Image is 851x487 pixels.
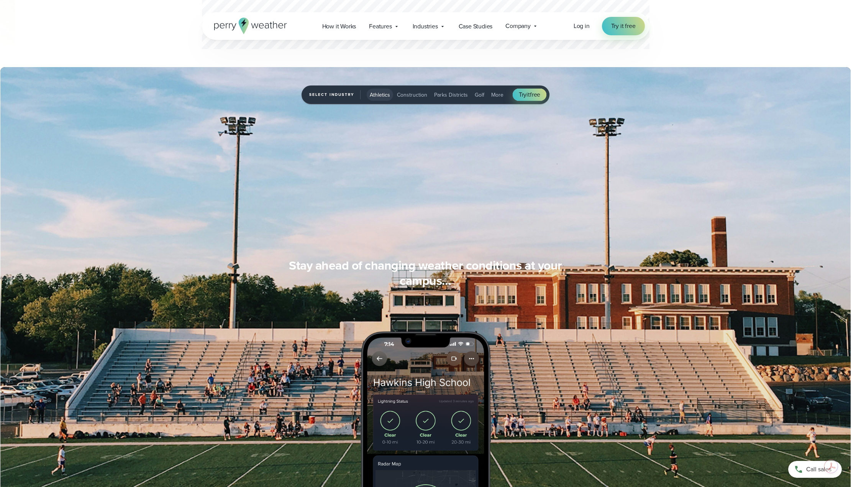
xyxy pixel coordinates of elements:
[370,91,390,99] span: Athletics
[574,21,590,31] a: Log in
[452,18,499,34] a: Case Studies
[574,21,590,30] span: Log in
[513,89,546,101] a: Tryitfree
[806,465,831,474] span: Call sales
[519,90,540,99] span: Try free
[491,91,503,99] span: More
[475,91,484,99] span: Golf
[526,90,530,99] span: it
[505,21,531,31] span: Company
[434,91,468,99] span: Parks Districts
[397,91,427,99] span: Construction
[367,89,393,101] button: Athletics
[788,461,842,478] a: Call sales
[602,17,645,35] a: Try it free
[309,90,361,99] span: Select Industry
[431,89,471,101] button: Parks Districts
[316,18,363,34] a: How it Works
[394,89,430,101] button: Construction
[459,22,493,31] span: Case Studies
[488,89,507,101] button: More
[611,21,636,31] span: Try it free
[472,89,487,101] button: Golf
[322,22,356,31] span: How it Works
[413,22,438,31] span: Industries
[369,22,392,31] span: Features
[279,258,573,288] h3: Stay ahead of changing weather conditions at your campus…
